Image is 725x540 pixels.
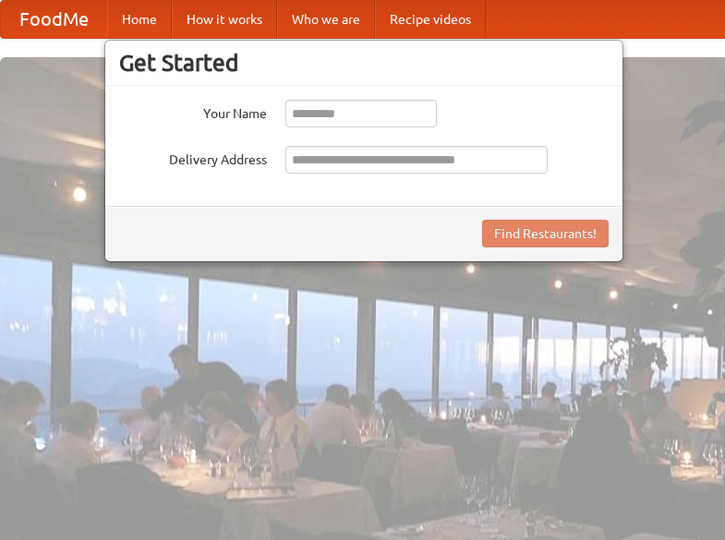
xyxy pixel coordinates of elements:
[119,49,609,77] h3: Get Started
[1,1,107,38] a: FoodMe
[482,220,609,247] button: Find Restaurants!
[277,1,375,38] a: Who we are
[375,1,486,38] a: Recipe videos
[172,1,277,38] a: How it works
[119,146,267,169] label: Delivery Address
[119,100,267,123] label: Your Name
[107,1,172,38] a: Home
